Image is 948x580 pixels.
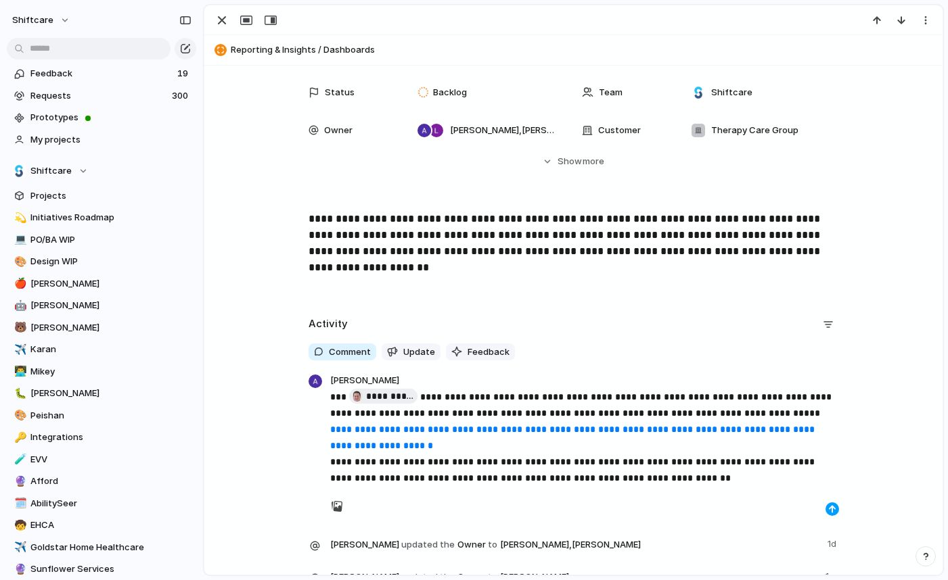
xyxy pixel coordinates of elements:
[7,251,196,272] a: 🎨Design WIP
[6,9,77,31] button: shiftcare
[30,211,191,224] span: Initiatives Roadmap
[14,364,24,379] div: 👨‍💻
[30,541,191,554] span: Goldstar Home Healthcare
[30,67,173,80] span: Feedback
[7,274,196,294] a: 🍎[PERSON_NAME]
[7,318,196,338] a: 🐻[PERSON_NAME]
[450,124,554,137] span: [PERSON_NAME] , [PERSON_NAME]
[7,471,196,491] div: 🔮Afford
[7,515,196,535] div: 🧒EHCA
[12,409,26,422] button: 🎨
[14,518,24,533] div: 🧒
[12,562,26,576] button: 🔮
[558,155,582,168] span: Show
[14,232,24,247] div: 💻
[14,210,24,226] div: 💫
[7,64,196,84] a: Feedback19
[14,430,24,445] div: 🔑
[7,559,196,579] a: 🔮Sunflower Services
[488,538,497,552] span: to
[14,408,24,423] div: 🎨
[330,538,399,552] span: [PERSON_NAME]
[382,343,441,361] button: Update
[7,450,196,470] a: 🧪EVV
[12,497,26,510] button: 🗓️
[14,474,24,489] div: 🔮
[30,89,168,103] span: Requests
[7,107,196,128] a: Prototypes
[468,345,510,359] span: Feedback
[325,86,355,99] span: Status
[324,124,353,137] span: Owner
[446,343,515,361] button: Feedback
[711,124,798,137] span: Therapy Care Group
[7,406,196,426] a: 🎨Peishan
[7,339,196,360] a: ✈️Karan
[30,387,191,400] span: [PERSON_NAME]
[14,539,24,555] div: ✈️
[7,230,196,250] a: 💻PO/BA WIP
[500,538,641,552] span: [PERSON_NAME] , [PERSON_NAME]
[30,409,191,422] span: Peishan
[7,295,196,316] a: 🤖[PERSON_NAME]
[14,452,24,467] div: 🧪
[12,299,26,312] button: 🤖
[12,343,26,356] button: ✈️
[7,161,196,181] button: Shiftcare
[30,497,191,510] span: AbilitySeer
[330,374,399,389] span: [PERSON_NAME]
[7,130,196,150] a: My projects
[7,186,196,206] a: Projects
[177,67,191,80] span: 19
[172,89,191,103] span: 300
[14,386,24,402] div: 🐛
[231,43,936,57] span: Reporting & Insights / Dashboards
[30,299,191,312] span: [PERSON_NAME]
[330,535,819,554] span: Owner
[30,321,191,335] span: [PERSON_NAME]
[7,537,196,558] a: ✈️Goldstar Home Healthcare
[30,431,191,444] span: Integrations
[12,541,26,554] button: ✈️
[30,164,72,178] span: Shiftcare
[30,233,191,247] span: PO/BA WIP
[30,562,191,576] span: Sunflower Services
[30,365,191,379] span: Mikey
[30,277,191,291] span: [PERSON_NAME]
[14,562,24,577] div: 🔮
[210,39,936,61] button: Reporting & Insights / Dashboards
[12,365,26,379] button: 👨‍💻
[828,535,839,551] span: 1d
[30,453,191,466] span: EVV
[12,475,26,488] button: 🔮
[309,343,376,361] button: Comment
[329,345,371,359] span: Comment
[12,211,26,224] button: 💫
[401,538,455,552] span: updated the
[7,362,196,382] a: 👨‍💻Mikey
[30,255,191,268] span: Design WIP
[309,316,348,332] h2: Activity
[14,298,24,314] div: 🤖
[7,427,196,448] a: 🔑Integrations
[583,155,604,168] span: more
[12,321,26,335] button: 🐻
[7,383,196,404] div: 🐛[PERSON_NAME]
[14,496,24,511] div: 🗓️
[30,133,191,147] span: My projects
[30,343,191,356] span: Karan
[14,276,24,291] div: 🍎
[30,111,191,124] span: Prototypes
[14,342,24,358] div: ✈️
[7,493,196,514] a: 🗓️AbilitySeer
[309,149,839,174] button: Showmore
